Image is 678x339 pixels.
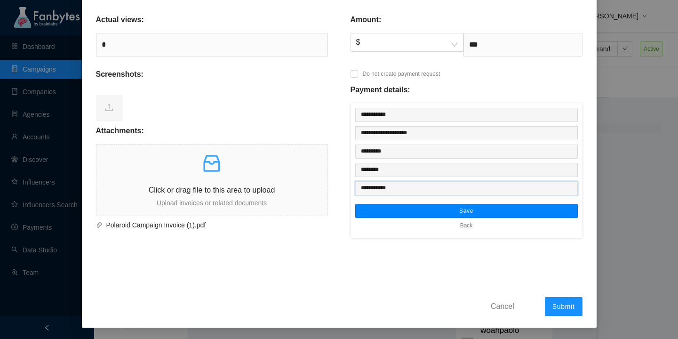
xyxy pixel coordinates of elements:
span: Submit [552,303,575,310]
p: Attachments: [96,125,144,137]
span: paper-clip [96,222,103,228]
button: Submit [545,297,582,316]
p: Payment details: [351,84,410,96]
p: Upload invoices or related documents [96,198,327,208]
p: Amount: [351,14,382,25]
button: Cancel [484,299,521,314]
p: Screenshots: [96,69,144,80]
span: Back [460,221,473,230]
span: upload [104,103,114,112]
span: inboxClick or drag file to this area to uploadUpload invoices or related documents [96,145,327,216]
span: $ [356,33,458,51]
span: Polaroid Campaign Invoice (1).pdf [103,220,317,230]
p: Click or drag file to this area to upload [96,184,327,196]
button: Save [355,204,578,218]
p: Actual views: [96,14,144,25]
span: Cancel [491,300,514,312]
span: inbox [200,152,223,175]
span: Save [459,207,473,215]
button: Back [453,218,480,233]
p: Do not create payment request [363,69,440,79]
